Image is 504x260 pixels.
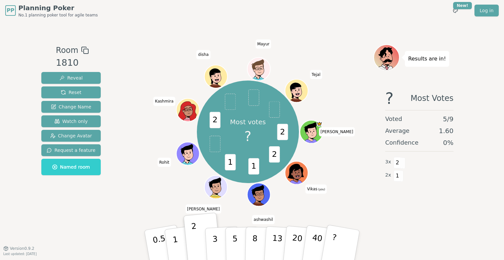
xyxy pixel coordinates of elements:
button: Reset [41,86,101,98]
a: Log in [474,5,499,16]
span: Click to change your name [319,127,355,136]
span: Click to change your name [157,158,171,167]
span: 2 x [385,172,391,179]
span: Ajay Sanap is the host [317,121,323,127]
span: 3 x [385,158,391,166]
p: Results are in! [408,54,446,63]
span: 2 [277,124,288,140]
span: 1 [225,154,236,170]
span: Reset [61,89,81,96]
span: Most Votes [410,90,453,106]
span: 1.60 [439,126,453,135]
span: 1 [248,158,259,175]
span: 5 / 9 [443,114,453,124]
span: Request a feature [47,147,95,154]
button: Version0.9.2 [3,246,34,251]
button: Named room [41,159,101,175]
span: Click to change your name [197,50,210,59]
span: 1 [394,170,401,181]
span: Version 0.9.2 [10,246,34,251]
span: 2 [394,157,401,168]
div: 1810 [56,56,89,70]
span: Last updated: [DATE] [3,252,37,256]
span: Click to change your name [185,204,221,214]
button: Request a feature [41,144,101,156]
button: Watch only [41,115,101,127]
button: Change Avatar [41,130,101,142]
button: Change Name [41,101,101,113]
span: No.1 planning poker tool for agile teams [18,12,98,18]
span: Room [56,44,78,56]
button: New! [450,5,461,16]
span: 0 % [443,138,453,147]
span: Click to change your name [305,184,327,194]
span: Voted [385,114,402,124]
p: 2 [191,222,199,257]
span: Named room [52,164,90,170]
span: 2 [210,112,220,128]
span: 2 [269,146,280,163]
span: ? [385,90,393,106]
div: New! [453,2,472,9]
span: Confidence [385,138,418,147]
p: Most votes [230,117,266,127]
span: Watch only [54,118,88,125]
button: Reveal [41,72,101,84]
span: Average [385,126,409,135]
span: Click to change your name [154,97,175,106]
a: PPPlanning PokerNo.1 planning poker tool for agile teams [5,3,98,18]
span: Planning Poker [18,3,98,12]
span: Click to change your name [256,39,271,49]
button: Click to change your avatar [286,162,307,184]
span: PP [7,7,14,14]
span: (you) [317,188,325,191]
span: Reveal [59,75,83,81]
span: Click to change your name [252,215,275,224]
span: Change Name [51,104,91,110]
span: ? [244,127,251,146]
span: Click to change your name [310,70,322,79]
span: Change Avatar [50,132,92,139]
